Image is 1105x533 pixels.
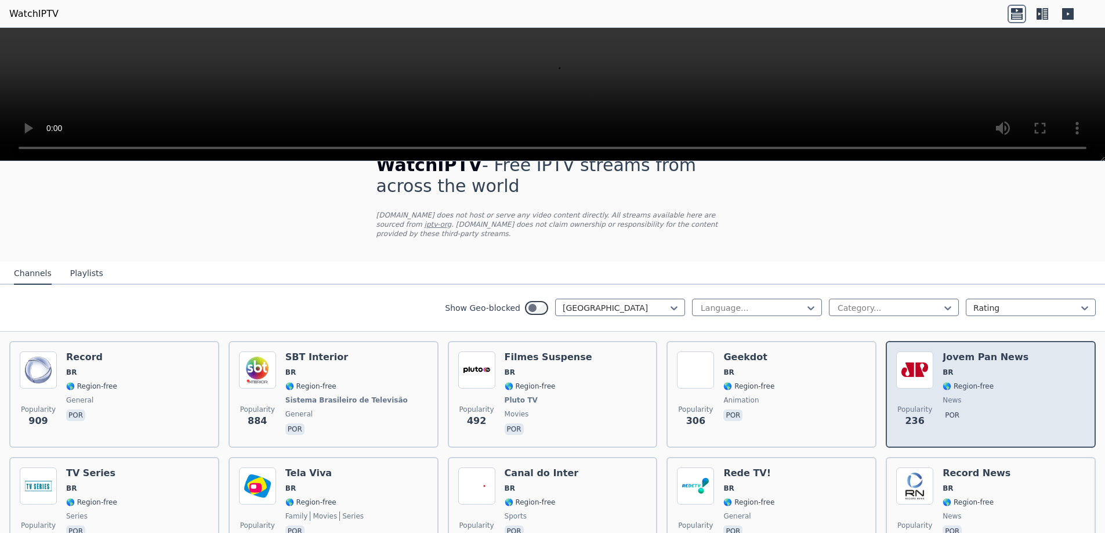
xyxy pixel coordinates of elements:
span: BR [66,368,77,377]
p: por [66,409,85,421]
span: 🌎 Region-free [943,498,994,507]
label: Show Geo-blocked [445,302,520,314]
h1: - Free IPTV streams from across the world [376,155,729,197]
span: BR [723,368,734,377]
h6: Geekdot [723,351,774,363]
h6: Filmes Suspense [505,351,592,363]
p: por [723,409,742,421]
img: Jovem Pan News [896,351,933,389]
p: por [505,423,524,435]
span: BR [943,368,953,377]
span: BR [285,368,296,377]
a: WatchIPTV [9,7,59,21]
span: general [66,396,93,405]
span: BR [285,484,296,493]
span: 492 [467,414,486,428]
span: Popularity [897,405,932,414]
a: iptv-org [425,220,452,229]
p: por [943,409,962,421]
span: Pluto TV [505,396,538,405]
span: 🌎 Region-free [66,498,117,507]
span: Sistema Brasileiro de Televisão [285,396,408,405]
span: 🌎 Region-free [285,382,336,391]
img: Filmes Suspense [458,351,495,389]
span: Popularity [678,521,713,530]
span: BR [943,484,953,493]
img: SBT Interior [239,351,276,389]
span: 🌎 Region-free [943,382,994,391]
span: Popularity [21,521,56,530]
span: 🌎 Region-free [505,382,556,391]
p: [DOMAIN_NAME] does not host or serve any video content directly. All streams available here are s... [376,211,729,238]
span: BR [505,368,515,377]
span: series [339,512,364,521]
span: Popularity [459,521,494,530]
span: sports [505,512,527,521]
h6: Jovem Pan News [943,351,1028,363]
span: 236 [905,414,924,428]
span: BR [66,484,77,493]
h6: TV Series [66,467,117,479]
span: general [723,512,751,521]
button: Channels [14,263,52,285]
span: Popularity [897,521,932,530]
span: Popularity [240,405,275,414]
h6: Record News [943,467,1010,479]
span: movies [505,409,529,419]
span: general [285,409,313,419]
span: 🌎 Region-free [285,498,336,507]
img: Geekdot [677,351,714,389]
img: Tela Viva [239,467,276,505]
img: Record [20,351,57,389]
h6: Rede TV! [723,467,774,479]
span: 909 [28,414,48,428]
span: BR [505,484,515,493]
span: 🌎 Region-free [66,382,117,391]
button: Playlists [70,263,103,285]
h6: Record [66,351,117,363]
span: 🌎 Region-free [723,498,774,507]
span: news [943,512,961,521]
p: por [285,423,305,435]
img: Canal do Inter [458,467,495,505]
span: 🌎 Region-free [505,498,556,507]
h6: Tela Viva [285,467,364,479]
img: TV Series [20,467,57,505]
span: Popularity [240,521,275,530]
span: 🌎 Region-free [723,382,774,391]
span: 306 [686,414,705,428]
span: Popularity [459,405,494,414]
span: animation [723,396,759,405]
span: news [943,396,961,405]
span: Popularity [678,405,713,414]
span: WatchIPTV [376,155,483,175]
span: 884 [248,414,267,428]
img: Record News [896,467,933,505]
h6: Canal do Inter [505,467,579,479]
span: movies [310,512,337,521]
span: family [285,512,308,521]
span: Popularity [21,405,56,414]
span: BR [723,484,734,493]
span: series [66,512,88,521]
h6: SBT Interior [285,351,410,363]
img: Rede TV! [677,467,714,505]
